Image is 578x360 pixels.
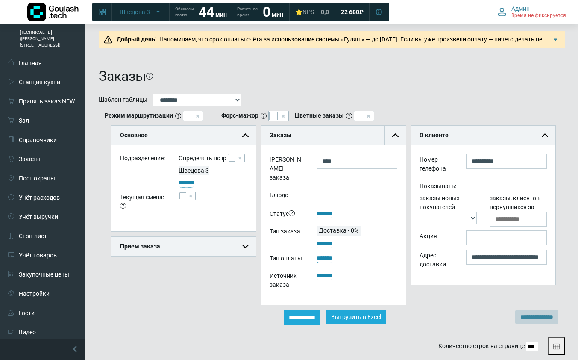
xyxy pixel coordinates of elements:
span: Расчетное время [237,6,258,18]
div: Источник заказа [263,270,310,292]
span: 0,0 [321,8,329,16]
div: Номер телефона [413,154,460,176]
span: Админ [511,5,530,12]
img: collapse [242,243,249,250]
b: Режим маршрутизации [105,111,173,120]
span: ₽ [359,8,364,16]
span: Время не фиксируется [511,12,566,19]
span: Швецова 3 [120,8,150,16]
span: Обещаем гостю [175,6,194,18]
div: Подразделение: [114,154,172,166]
label: Количество строк на странице [438,342,525,351]
strong: 0 [263,4,270,20]
div: Тип заказа [263,226,310,248]
: Выгрузить в Excel [326,310,386,324]
div: Текущая смена: [114,192,172,214]
b: Прием заказа [120,243,160,250]
span: Напоминаем, что срок оплаты счёта за использование системы «Гуляш» — до [DATE]. Если вы уже произ... [114,36,549,52]
label: [PERSON_NAME] заказа [263,154,310,185]
div: Статус [263,208,310,221]
div: ⭐ [295,8,314,16]
img: Подробнее [551,35,560,44]
label: Определять по ip [179,154,226,163]
img: Логотип компании Goulash.tech [27,3,79,21]
b: Основное [120,132,148,139]
span: NPS [302,9,314,15]
div: заказы, клиентов вернувшихся за [483,194,553,227]
span: 22 680 [341,8,359,16]
b: Форс-мажор [221,111,258,120]
label: Шаблон таблицы [99,95,147,104]
strong: 44 [199,4,214,20]
b: О клиенте [420,132,449,139]
div: Показывать: [413,180,553,193]
b: Заказы [270,132,292,139]
button: Швецова 3 [114,5,167,19]
div: Тип оплаты [263,253,310,266]
label: Блюдо [263,189,310,204]
a: Обещаем гостю 44 мин Расчетное время 0 мин [170,4,288,20]
img: collapse [542,132,548,139]
span: мин [272,11,283,18]
div: Акция [413,230,460,245]
div: заказы новых покупателей [413,194,483,227]
span: Доставка - 0% [317,227,361,234]
img: Предупреждение [104,35,112,44]
b: Добрый день! [117,36,157,43]
a: ⭐NPS 0,0 [290,4,334,20]
div: Адрес доставки [413,250,460,272]
button: Админ Время не фиксируется [493,3,571,21]
span: мин [215,11,227,18]
h1: Заказы [99,68,146,84]
a: 22 680 ₽ [336,4,369,20]
b: Цветные заказы [295,111,344,120]
img: collapse [392,132,399,139]
span: Швецова 3 [179,167,209,174]
img: collapse [242,132,249,139]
